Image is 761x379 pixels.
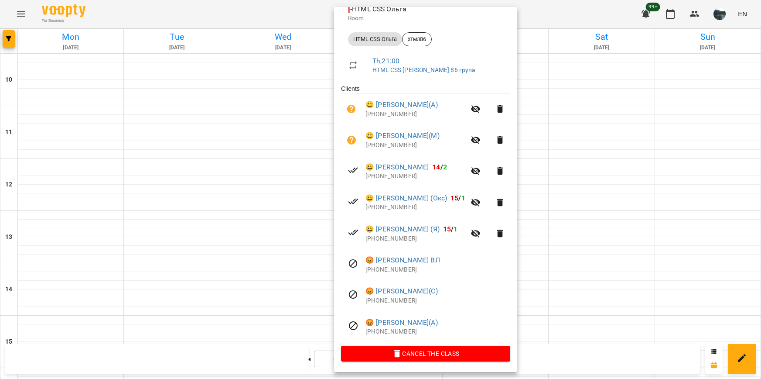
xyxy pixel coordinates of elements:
span: 1 [454,225,457,233]
svg: Paid [348,165,358,176]
p: [PHONE_NUMBER] [365,327,510,336]
button: Unpaid. Bill the attendance? [341,99,362,120]
button: Cancel the class [341,346,510,362]
p: [PHONE_NUMBER] [365,141,465,150]
a: 😀 [PERSON_NAME](М) [365,131,440,141]
svg: Visit canceled [348,320,358,331]
a: 😡 [PERSON_NAME](А) [365,317,438,328]
a: 😀 [PERSON_NAME] (Я) [365,224,440,234]
span: Cancel the class [348,348,503,359]
a: 😡 [PERSON_NAME](С) [365,286,438,296]
a: HTML CSS [PERSON_NAME] 86 група [372,66,475,73]
b: / [443,225,458,233]
p: [PHONE_NUMBER] [365,203,465,212]
span: - HTML CSS Ольга [348,5,408,13]
b: / [450,194,465,202]
a: 😀 [PERSON_NAME](А) [365,100,438,110]
span: 14 [432,163,440,171]
ul: Clients [341,84,510,346]
a: 😀 [PERSON_NAME] [365,162,429,172]
span: хтмл86 [403,35,431,43]
p: [PHONE_NUMBER] [365,296,510,305]
a: 😡 [PERSON_NAME] ВЛ [365,255,440,265]
svg: Paid [348,227,358,238]
a: 😀 [PERSON_NAME] (Окс) [365,193,447,203]
p: [PHONE_NUMBER] [365,265,510,274]
div: хтмл86 [402,32,432,46]
p: [PHONE_NUMBER] [365,172,465,181]
svg: Paid [348,196,358,207]
b: / [432,163,447,171]
svg: Visit canceled [348,258,358,269]
p: Room [348,14,503,23]
span: HTML CSS Ольга [348,35,402,43]
button: Unpaid. Bill the attendance? [341,130,362,151]
span: 15 [443,225,451,233]
p: [PHONE_NUMBER] [365,110,465,119]
a: Th , 21:00 [372,57,399,65]
span: 15 [450,194,458,202]
span: 1 [461,194,465,202]
p: [PHONE_NUMBER] [365,234,465,243]
span: 2 [443,163,447,171]
svg: Visit canceled [348,289,358,300]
